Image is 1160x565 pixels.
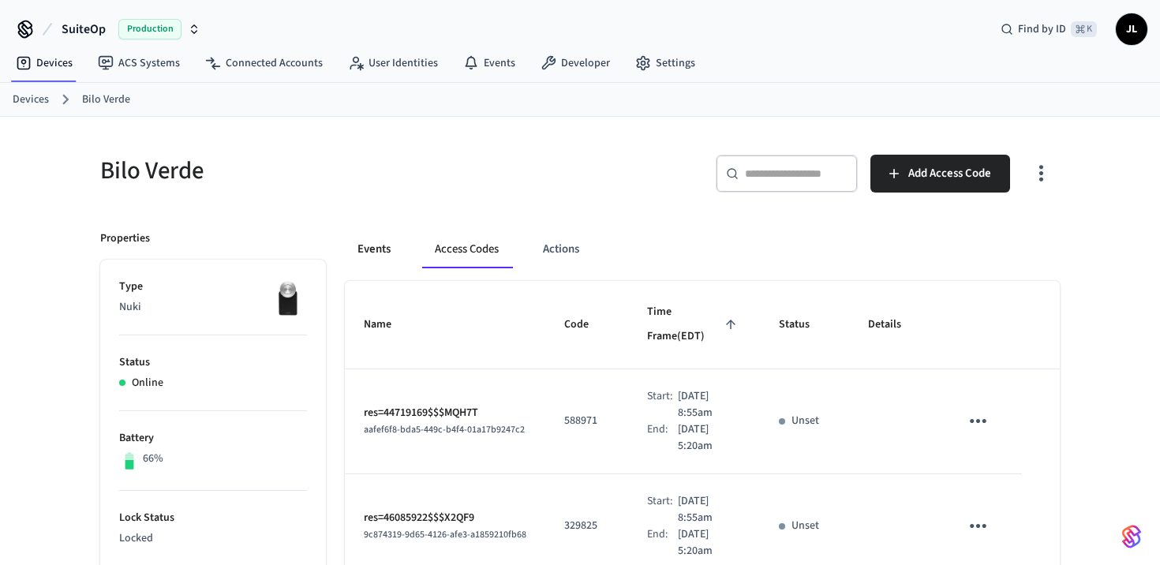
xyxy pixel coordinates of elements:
[791,413,819,429] p: Unset
[647,493,678,526] div: Start:
[335,49,451,77] a: User Identities
[100,155,571,187] h5: Bilo Verde
[988,15,1109,43] div: Find by ID⌘ K
[678,388,741,421] p: [DATE] 8:55am
[564,312,609,337] span: Code
[119,299,307,316] p: Nuki
[451,49,528,77] a: Events
[1116,13,1147,45] button: JL
[530,230,592,268] button: Actions
[119,430,307,447] p: Battery
[1071,21,1097,37] span: ⌘ K
[422,230,511,268] button: Access Codes
[678,493,741,526] p: [DATE] 8:55am
[647,421,678,455] div: End:
[118,19,181,39] span: Production
[564,413,609,429] p: 588971
[678,421,741,455] p: [DATE] 5:20am
[119,279,307,295] p: Type
[119,354,307,371] p: Status
[268,279,307,318] img: Nuki Smart Lock 3.0 Pro Black, Front
[647,388,678,421] div: Start:
[85,49,193,77] a: ACS Systems
[647,300,740,350] span: Time Frame(EDT)
[868,312,922,337] span: Details
[143,451,163,467] p: 66%
[623,49,708,77] a: Settings
[564,518,609,534] p: 329825
[345,230,403,268] button: Events
[3,49,85,77] a: Devices
[678,526,741,559] p: [DATE] 5:20am
[119,530,307,547] p: Locked
[345,230,1060,268] div: ant example
[1117,15,1146,43] span: JL
[364,423,525,436] span: aafef6f8-bda5-449c-b4f4-01a17b9247c2
[193,49,335,77] a: Connected Accounts
[647,526,678,559] div: End:
[100,230,150,247] p: Properties
[13,92,49,108] a: Devices
[364,528,526,541] span: 9c874319-9d65-4126-afe3-a1859210fb68
[908,163,991,184] span: Add Access Code
[528,49,623,77] a: Developer
[364,312,412,337] span: Name
[1018,21,1066,37] span: Find by ID
[870,155,1010,193] button: Add Access Code
[779,312,830,337] span: Status
[62,20,106,39] span: SuiteOp
[364,510,526,526] p: res=46085922$$$X2QF9
[1122,524,1141,549] img: SeamLogoGradient.69752ec5.svg
[132,375,163,391] p: Online
[791,518,819,534] p: Unset
[119,510,307,526] p: Lock Status
[82,92,130,108] a: Bilo Verde
[364,405,526,421] p: res=44719169$$$MQH7T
